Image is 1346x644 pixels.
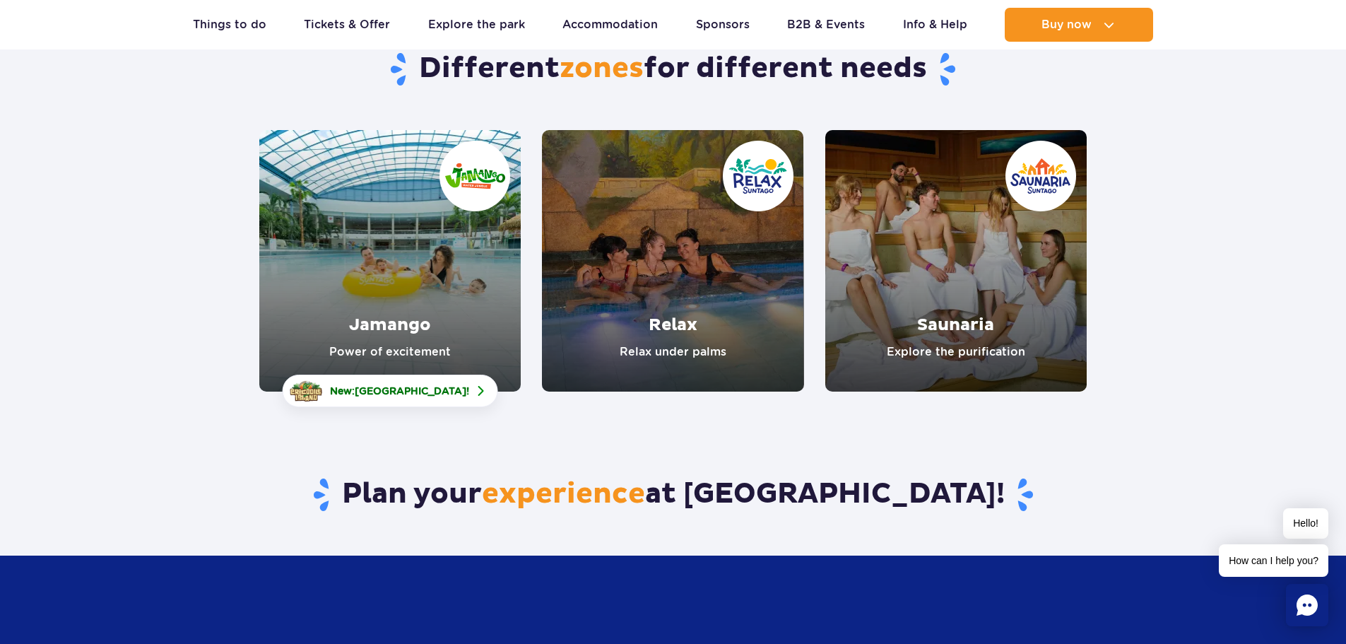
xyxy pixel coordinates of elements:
[560,51,644,86] span: zones
[330,384,469,398] span: New: !
[1005,8,1153,42] button: Buy now
[482,476,645,512] span: experience
[825,130,1087,392] a: Saunaria
[355,385,466,397] span: [GEOGRAPHIC_DATA]
[1219,544,1328,577] span: How can I help you?
[259,476,1087,513] h2: Plan your at [GEOGRAPHIC_DATA]!
[304,8,390,42] a: Tickets & Offer
[259,130,521,392] a: Jamango
[787,8,865,42] a: B2B & Events
[1041,18,1092,31] span: Buy now
[428,8,525,42] a: Explore the park
[562,8,658,42] a: Accommodation
[696,8,750,42] a: Sponsors
[1286,584,1328,626] div: Chat
[283,375,498,407] a: New:[GEOGRAPHIC_DATA]!
[193,8,266,42] a: Things to do
[903,8,967,42] a: Info & Help
[542,130,803,392] a: Relax
[259,51,1087,88] h1: Different for different needs
[1283,508,1328,539] span: Hello!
